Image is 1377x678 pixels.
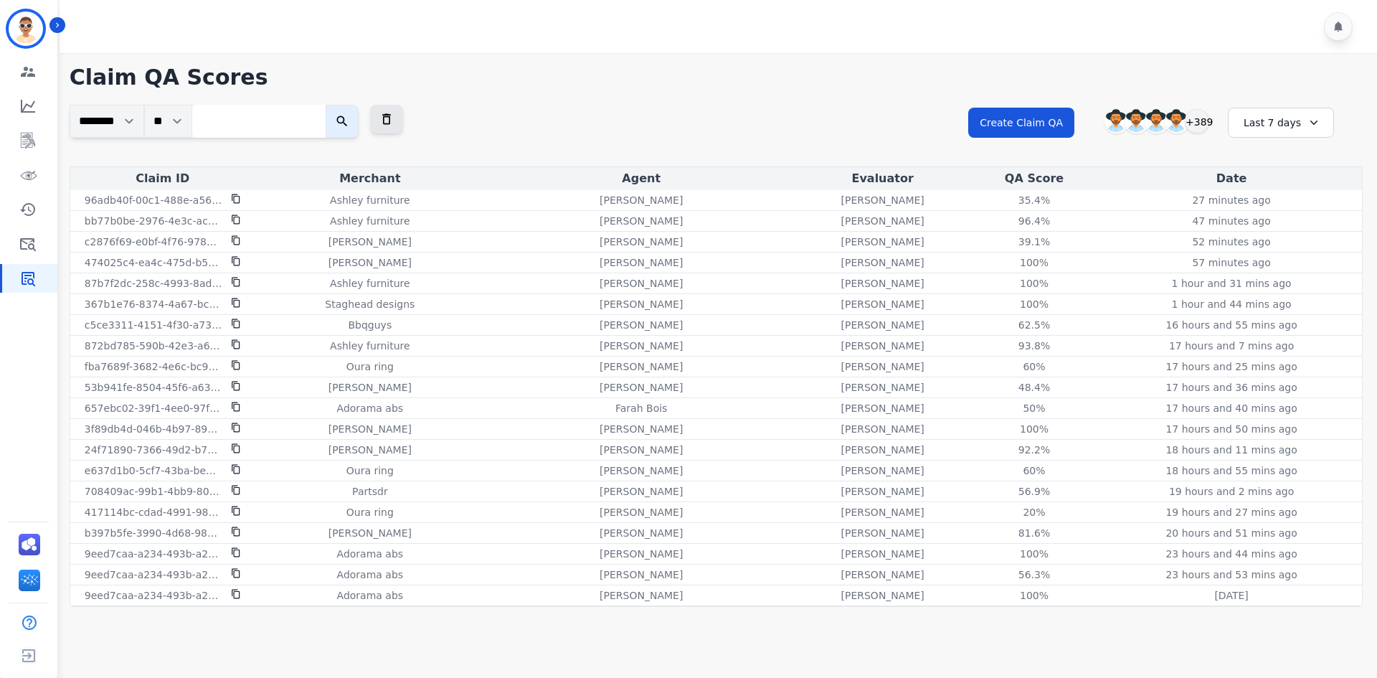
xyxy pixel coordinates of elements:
[85,588,222,603] p: 9eed7caa-a234-493b-a2aa-cbde99789e1f
[85,505,222,519] p: 417114bc-cdad-4991-9828-83387b12e4df
[841,214,924,228] p: [PERSON_NAME]
[1165,463,1297,478] p: 18 hours and 55 mins ago
[328,422,412,436] p: [PERSON_NAME]
[85,526,222,540] p: b397b5fe-3990-4d68-9872-33266d4b39df
[968,108,1074,138] button: Create Claim QA
[1165,568,1297,582] p: 23 hours and 53 mins ago
[328,235,412,249] p: [PERSON_NAME]
[85,547,222,561] p: 9eed7caa-a234-493b-a2aa-cbde99789e1f
[337,401,404,415] p: Adorama abs
[1002,422,1066,436] div: 100%
[600,318,683,332] p: [PERSON_NAME]
[325,297,415,311] p: Staghead designs
[85,276,222,291] p: 87b7f2dc-258c-4993-8ad0-49f318c34135
[1002,505,1066,519] div: 20%
[1192,235,1270,249] p: 52 minutes ago
[1165,380,1297,395] p: 17 hours and 36 mins ago
[1165,443,1297,457] p: 18 hours and 11 mins ago
[348,318,392,332] p: Bbqguys
[1169,484,1294,499] p: 19 hours and 2 mins ago
[328,255,412,270] p: [PERSON_NAME]
[600,380,683,395] p: [PERSON_NAME]
[600,359,683,374] p: [PERSON_NAME]
[600,339,683,353] p: [PERSON_NAME]
[328,380,412,395] p: [PERSON_NAME]
[600,505,683,519] p: [PERSON_NAME]
[85,484,222,499] p: 708409ac-99b1-4bb9-800e-a1e890b9d501
[1002,484,1066,499] div: 56.9%
[9,11,43,46] img: Bordered avatar
[841,526,924,540] p: [PERSON_NAME]
[85,297,222,311] p: 367b1e76-8374-4a67-bce2-955ab19df23d
[841,422,924,436] p: [PERSON_NAME]
[1002,380,1066,395] div: 48.4%
[1165,547,1297,561] p: 23 hours and 44 mins ago
[328,443,412,457] p: [PERSON_NAME]
[1165,422,1297,436] p: 17 hours and 50 mins ago
[1169,339,1294,353] p: 17 hours and 7 mins ago
[1192,193,1270,207] p: 27 minutes ago
[1165,318,1297,332] p: 16 hours and 55 mins ago
[346,505,394,519] p: Oura ring
[841,359,924,374] p: [PERSON_NAME]
[841,401,924,415] p: [PERSON_NAME]
[600,547,683,561] p: [PERSON_NAME]
[841,463,924,478] p: [PERSON_NAME]
[841,339,924,353] p: [PERSON_NAME]
[85,235,222,249] p: c2876f69-e0bf-4f76-9780-8e94e205e283
[1002,339,1066,353] div: 93.8%
[346,463,394,478] p: Oura ring
[1165,401,1297,415] p: 17 hours and 40 mins ago
[841,547,924,561] p: [PERSON_NAME]
[1104,170,1359,187] div: Date
[1192,214,1270,228] p: 47 minutes ago
[85,443,222,457] p: 24f71890-7366-49d2-b7ff-3b2cf31ed447
[600,214,683,228] p: [PERSON_NAME]
[841,588,924,603] p: [PERSON_NAME]
[1002,255,1066,270] div: 100%
[600,588,683,603] p: [PERSON_NAME]
[328,526,412,540] p: [PERSON_NAME]
[841,568,924,582] p: [PERSON_NAME]
[85,422,222,436] p: 3f89db4d-046b-4b97-8953-ddccb983f8ca
[85,214,222,228] p: bb77b0be-2976-4e3c-ac54-f4b306cae75c
[346,359,394,374] p: Oura ring
[337,588,404,603] p: Adorama abs
[73,170,252,187] div: Claim ID
[1165,526,1297,540] p: 20 hours and 51 mins ago
[841,193,924,207] p: [PERSON_NAME]
[841,318,924,332] p: [PERSON_NAME]
[85,193,222,207] p: 96adb40f-00c1-488e-a56b-8123dc970efc
[800,170,964,187] div: Evaluator
[1185,109,1209,133] div: +389
[1172,297,1292,311] p: 1 hour and 44 mins ago
[85,568,222,582] p: 9eed7caa-a234-493b-a2aa-cbde99789e1f
[841,276,924,291] p: [PERSON_NAME]
[841,297,924,311] p: [PERSON_NAME]
[600,526,683,540] p: [PERSON_NAME]
[841,235,924,249] p: [PERSON_NAME]
[1002,297,1066,311] div: 100%
[600,568,683,582] p: [PERSON_NAME]
[337,547,404,561] p: Adorama abs
[1002,526,1066,540] div: 81.6%
[970,170,1098,187] div: QA Score
[1165,505,1297,519] p: 19 hours and 27 mins ago
[1002,359,1066,374] div: 60%
[1172,276,1292,291] p: 1 hour and 31 mins ago
[600,463,683,478] p: [PERSON_NAME]
[1002,214,1066,228] div: 96.4%
[1002,318,1066,332] div: 62.5%
[841,443,924,457] p: [PERSON_NAME]
[600,443,683,457] p: [PERSON_NAME]
[330,214,410,228] p: Ashley furniture
[85,401,222,415] p: 657ebc02-39f1-4ee0-97f4-5002de5d84f9
[1002,463,1066,478] div: 60%
[337,568,404,582] p: Adorama abs
[600,193,683,207] p: [PERSON_NAME]
[70,65,1363,90] h1: Claim QA Scores
[258,170,482,187] div: Merchant
[1165,359,1297,374] p: 17 hours and 25 mins ago
[600,422,683,436] p: [PERSON_NAME]
[85,463,222,478] p: e637d1b0-5cf7-43ba-be1e-9b29024fe83c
